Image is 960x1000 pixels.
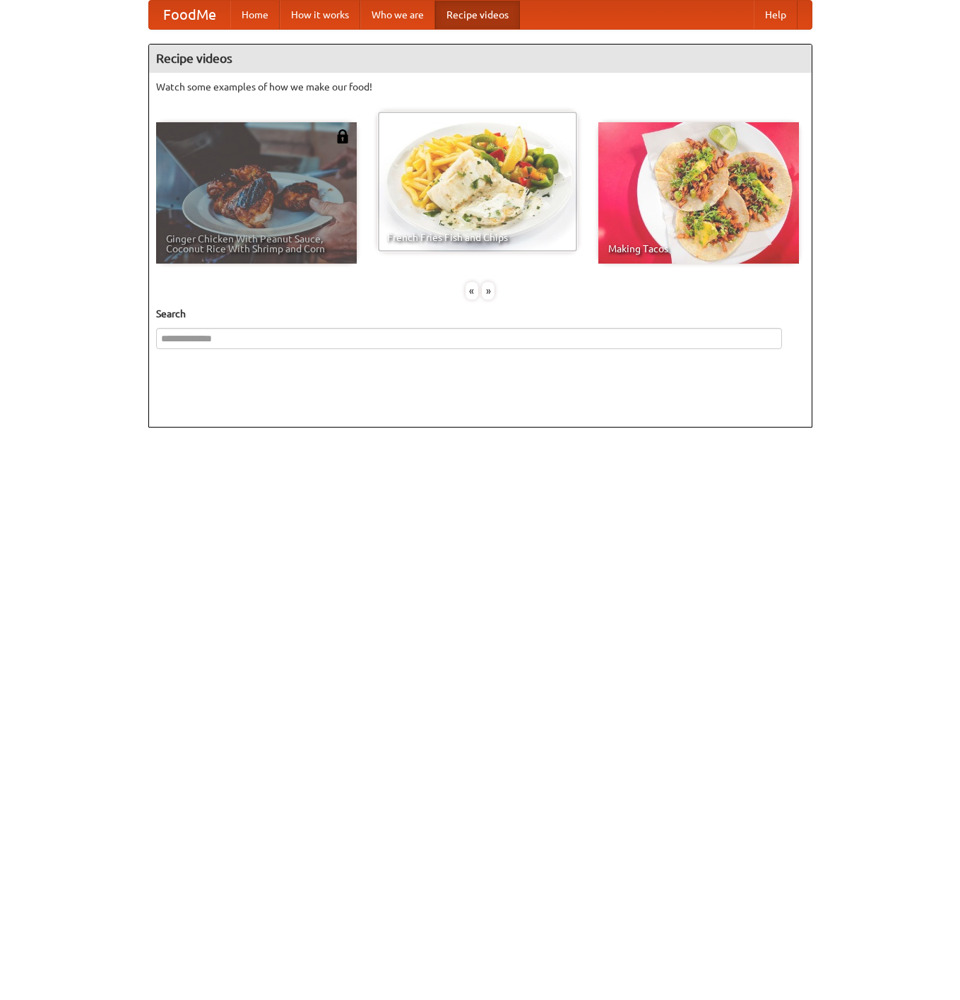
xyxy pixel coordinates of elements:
[156,307,805,321] h5: Search
[377,111,578,252] a: French Fries Fish and Chips
[608,244,789,254] span: Making Tacos
[435,1,520,29] a: Recipe videos
[360,1,435,29] a: Who we are
[149,1,230,29] a: FoodMe
[156,80,805,94] p: Watch some examples of how we make our food!
[336,129,350,143] img: 483408.png
[466,282,478,300] div: «
[230,1,280,29] a: Home
[280,1,360,29] a: How it works
[387,233,568,242] span: French Fries Fish and Chips
[149,45,812,73] h4: Recipe videos
[754,1,798,29] a: Help
[598,122,799,264] a: Making Tacos
[482,282,494,300] div: »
